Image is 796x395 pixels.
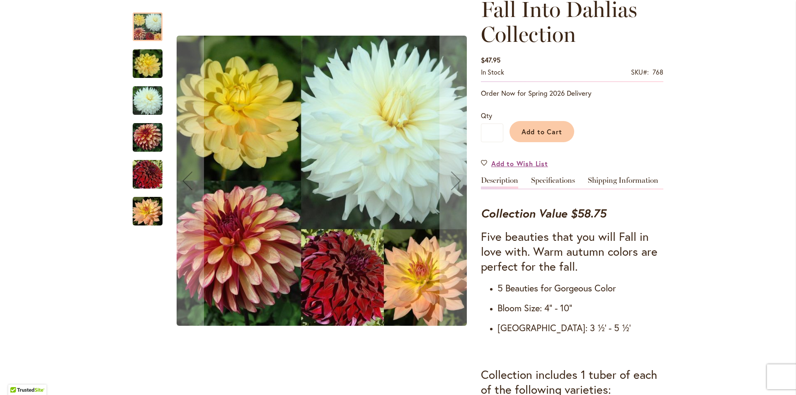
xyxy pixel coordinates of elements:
[177,36,467,326] img: Fall Into Dahlias Collection
[631,68,649,76] strong: SKU
[491,159,548,168] span: Add to Wish List
[133,115,171,152] div: Fall Into Dahlias Collection
[481,68,504,76] span: In stock
[133,78,171,115] div: Fall Into Dahlias Collection
[133,152,171,189] div: Fall Into Dahlias Collection
[588,177,658,189] a: Shipping Information
[481,88,663,98] p: Order Now for Spring 2026 Delivery
[133,160,163,189] img: Fall Into Dahlias Collection
[439,4,473,358] button: Next
[498,282,663,294] h4: 5 Beauties for Gorgeous Color
[6,366,29,389] iframe: Launch Accessibility Center
[133,123,163,153] img: Fall Into Dahlias Collection
[171,4,511,358] div: Product Images
[481,68,504,77] div: Availability
[171,4,473,358] div: Fall Into Dahlias Collection
[498,322,663,334] h4: [GEOGRAPHIC_DATA]: 3 ½' - 5 ½'
[133,189,163,225] div: Fall Into Dahlias Collection
[481,111,492,120] span: Qty
[133,49,163,79] img: Fall Into Dahlias Collection
[531,177,575,189] a: Specifications
[498,302,663,314] h4: Bloom Size: 4" - 10"
[133,86,163,116] img: Fall Into Dahlias Collection
[481,206,606,221] strong: Collection Value $58.75
[133,41,171,78] div: Fall Into Dahlias Collection
[133,4,171,41] div: Fall Into Dahlias Collection
[171,4,473,358] div: Fall Into Dahlias CollectionFall Into Dahlias CollectionFall Into Dahlias Collection
[510,121,574,142] button: Add to Cart
[481,177,518,189] a: Description
[653,68,663,77] div: 768
[481,56,500,64] span: $47.95
[481,159,548,168] a: Add to Wish List
[522,127,563,136] span: Add to Cart
[481,229,663,274] h3: Five beauties that you will Fall in love with. Warm autumn colors are perfect for the fall.
[133,196,163,226] img: Fall Into Dahlias Collection
[171,4,204,358] button: Previous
